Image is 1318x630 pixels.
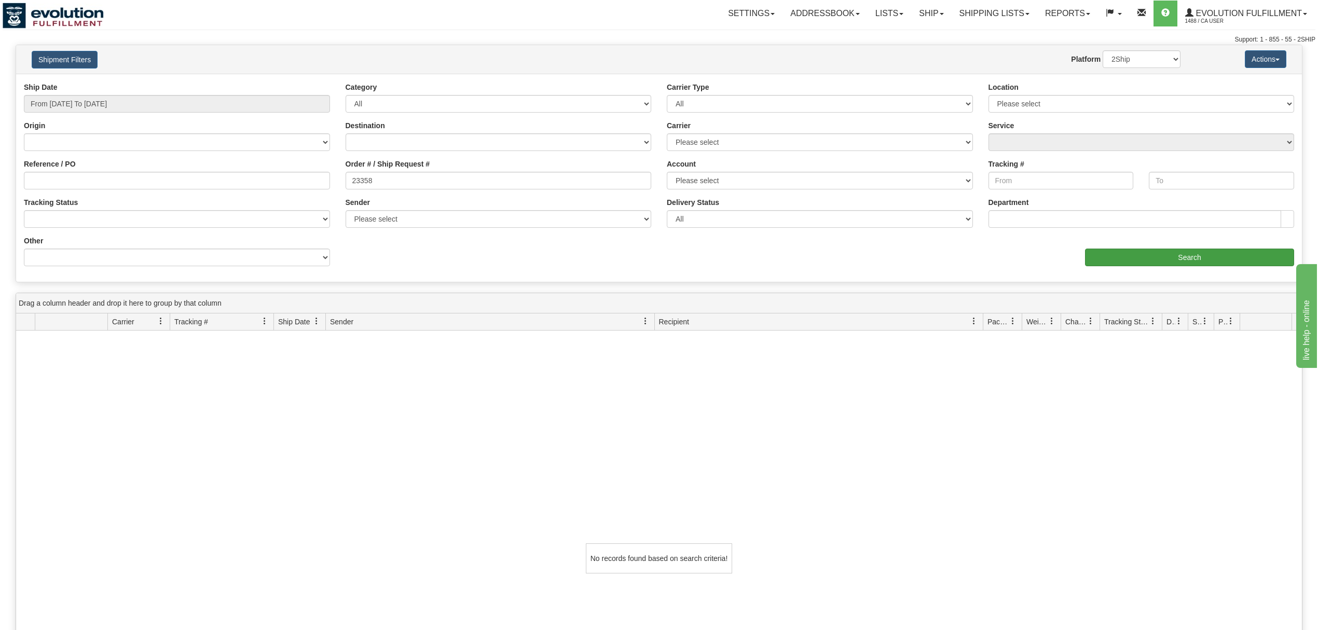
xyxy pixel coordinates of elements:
a: Lists [868,1,911,26]
iframe: chat widget [1294,262,1317,368]
span: Tracking # [174,317,208,327]
span: Shipment Issues [1192,317,1201,327]
button: Actions [1245,50,1286,68]
span: Sender [330,317,353,327]
input: From [989,172,1134,189]
span: Pickup Status [1218,317,1227,327]
a: Evolution Fulfillment 1488 / CA User [1177,1,1315,26]
span: Tracking Status [1104,317,1149,327]
span: Packages [987,317,1009,327]
a: Pickup Status filter column settings [1222,312,1240,330]
label: Order # / Ship Request # [346,159,430,169]
input: Search [1085,249,1294,266]
a: Charge filter column settings [1082,312,1100,330]
span: Charge [1065,317,1087,327]
label: Department [989,197,1029,208]
a: Carrier filter column settings [152,312,170,330]
a: Delivery Status filter column settings [1170,312,1188,330]
label: Category [346,82,377,92]
a: Settings [720,1,782,26]
label: Platform [1071,54,1101,64]
label: Service [989,120,1014,131]
div: live help - online [8,6,96,19]
label: Reference / PO [24,159,76,169]
label: Carrier [667,120,691,131]
a: Weight filter column settings [1043,312,1061,330]
span: Evolution Fulfillment [1193,9,1302,18]
span: Ship Date [278,317,310,327]
label: Other [24,236,43,246]
label: Delivery Status [667,197,719,208]
label: Location [989,82,1019,92]
a: Shipping lists [952,1,1037,26]
div: grid grouping header [16,293,1302,313]
a: Sender filter column settings [637,312,654,330]
label: Origin [24,120,45,131]
a: Tracking # filter column settings [256,312,273,330]
div: No records found based on search criteria! [586,543,732,573]
label: Tracking # [989,159,1024,169]
img: logo1488.jpg [3,3,104,29]
span: Delivery Status [1166,317,1175,327]
input: To [1149,172,1294,189]
a: Recipient filter column settings [965,312,983,330]
div: Support: 1 - 855 - 55 - 2SHIP [3,35,1315,44]
a: Reports [1037,1,1098,26]
label: Account [667,159,696,169]
span: Weight [1026,317,1048,327]
span: Recipient [659,317,689,327]
label: Destination [346,120,385,131]
a: Ship [911,1,951,26]
span: 1488 / CA User [1185,16,1263,26]
button: Shipment Filters [32,51,98,69]
label: Ship Date [24,82,58,92]
a: Addressbook [782,1,868,26]
a: Tracking Status filter column settings [1144,312,1162,330]
a: Shipment Issues filter column settings [1196,312,1214,330]
label: Sender [346,197,370,208]
label: Carrier Type [667,82,709,92]
a: Ship Date filter column settings [308,312,325,330]
label: Tracking Status [24,197,78,208]
a: Packages filter column settings [1004,312,1022,330]
span: Carrier [112,317,134,327]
